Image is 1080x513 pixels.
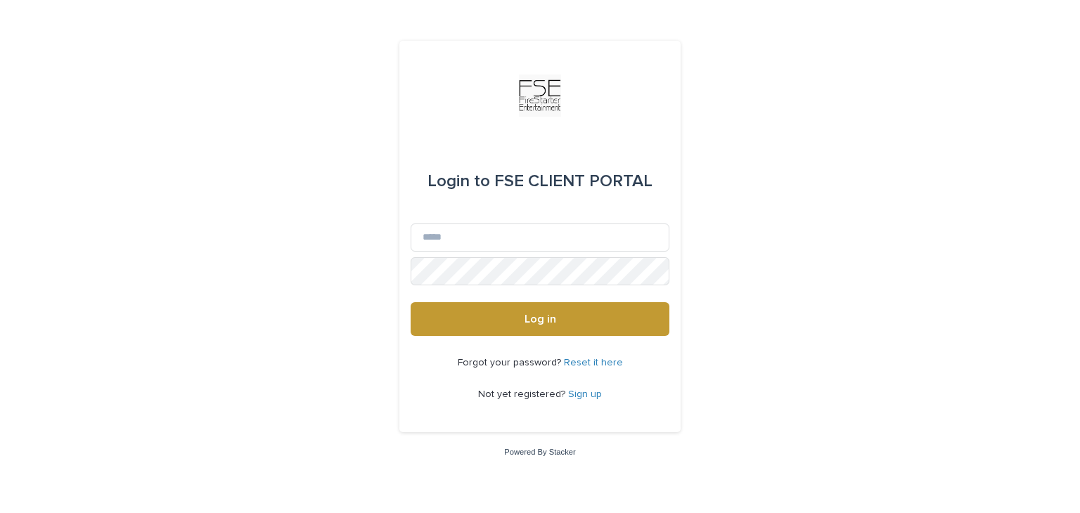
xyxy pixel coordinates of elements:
[568,389,602,399] a: Sign up
[458,358,564,368] span: Forgot your password?
[504,448,575,456] a: Powered By Stacker
[427,173,490,190] span: Login to
[519,74,561,117] img: Km9EesSdRbS9ajqhBzyo
[478,389,568,399] span: Not yet registered?
[427,162,652,201] div: FSE CLIENT PORTAL
[411,302,669,336] button: Log in
[525,313,556,325] span: Log in
[564,358,623,368] a: Reset it here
